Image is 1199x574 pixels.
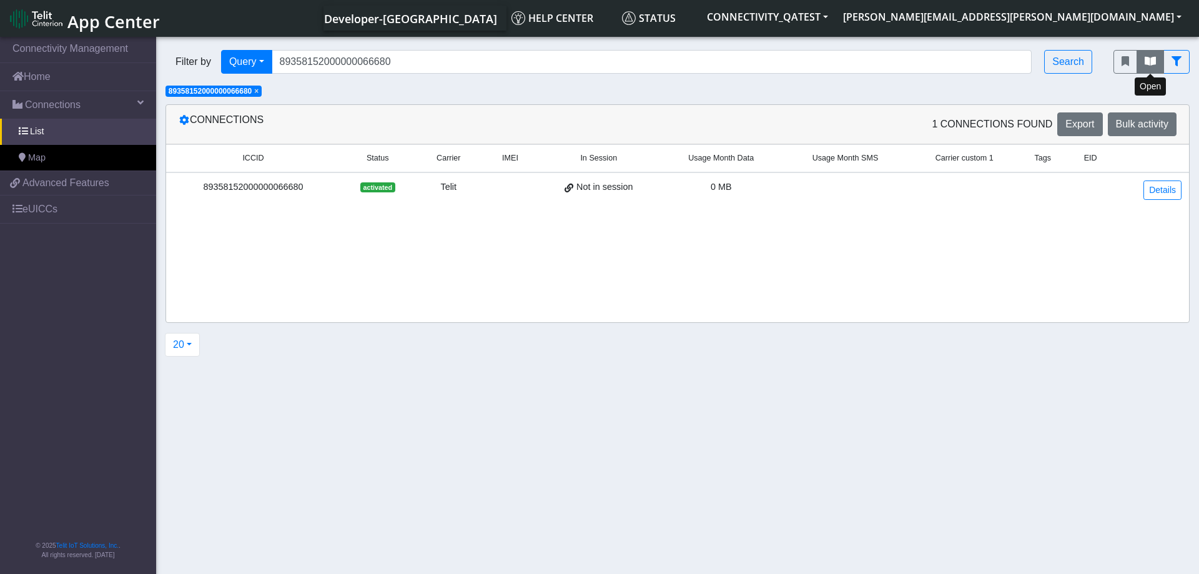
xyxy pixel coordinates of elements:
span: 89358152000000066680 [169,87,252,96]
div: Telit [423,181,475,194]
span: IMEI [502,152,518,164]
span: Tags [1035,152,1052,164]
span: Filter by [165,54,221,69]
button: Query [221,50,272,74]
span: Export [1065,119,1094,129]
button: Search [1044,50,1092,74]
span: Status [622,11,676,25]
img: knowledge.svg [511,11,525,25]
img: status.svg [622,11,636,25]
span: Help center [511,11,593,25]
span: 1 Connections found [932,117,1052,132]
button: [PERSON_NAME][EMAIL_ADDRESS][PERSON_NAME][DOMAIN_NAME] [836,6,1189,28]
div: Connections [169,112,678,136]
span: × [254,87,259,96]
span: 0 MB [711,182,732,192]
span: In Session [580,152,617,164]
span: Carrier [437,152,460,164]
a: Status [617,6,699,31]
span: Carrier custom 1 [935,152,994,164]
a: Details [1143,181,1182,200]
div: Open [1135,77,1166,96]
span: App Center [67,10,160,33]
span: Bulk activity [1116,119,1168,129]
span: List [30,125,44,139]
button: Bulk activity [1108,112,1177,136]
button: CONNECTIVITY_QATEST [699,6,836,28]
span: Usage Month Data [688,152,754,164]
span: Connections [25,97,81,112]
span: activated [360,182,395,192]
a: Help center [506,6,617,31]
button: Close [254,87,259,95]
button: 20 [165,333,200,357]
div: 89358152000000066680 [174,181,333,194]
a: Your current platform instance [323,6,496,31]
a: App Center [10,5,158,32]
span: Not in session [576,181,633,194]
button: Export [1057,112,1102,136]
div: fitlers menu [1113,50,1190,74]
span: Map [28,151,46,165]
a: Telit IoT Solutions, Inc. [56,542,119,549]
span: Advanced Features [22,176,109,191]
span: Developer-[GEOGRAPHIC_DATA] [324,11,497,26]
img: logo-telit-cinterion-gw-new.png [10,9,62,29]
span: ICCID [242,152,264,164]
span: Usage Month SMS [812,152,879,164]
input: Search... [272,50,1032,74]
span: Status [367,152,389,164]
span: EID [1084,152,1097,164]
